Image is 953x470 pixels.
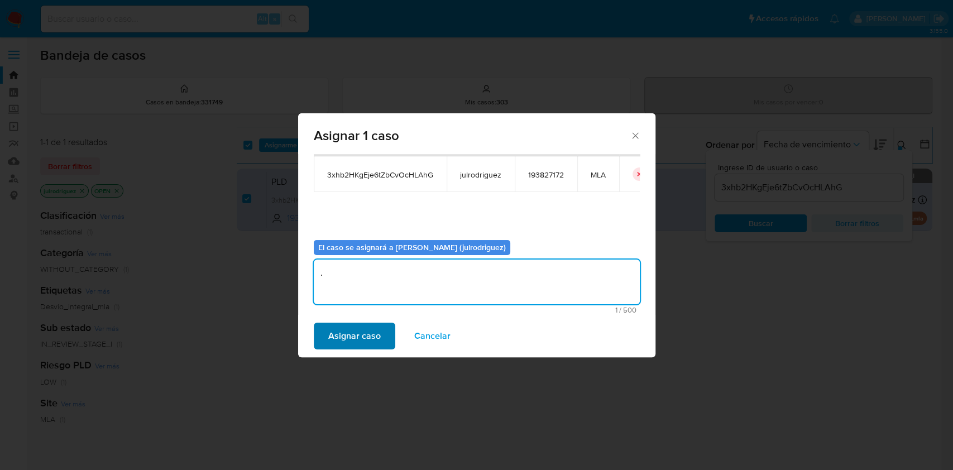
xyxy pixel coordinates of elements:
button: Cancelar [400,323,465,349]
button: Asignar caso [314,323,395,349]
b: El caso se asignará a [PERSON_NAME] (julrodriguez) [318,242,506,253]
span: Asignar 1 caso [314,129,630,142]
textarea: . [314,260,640,304]
button: icon-button [633,167,646,181]
span: Asignar caso [328,324,381,348]
span: 193827172 [528,170,564,180]
span: Cancelar [414,324,451,348]
div: assign-modal [298,113,655,357]
button: Cerrar ventana [630,130,640,140]
span: julrodriguez [460,170,501,180]
span: Máximo 500 caracteres [317,306,636,314]
span: 3xhb2HKgEje6tZbCvOcHLAhG [327,170,433,180]
span: MLA [591,170,606,180]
